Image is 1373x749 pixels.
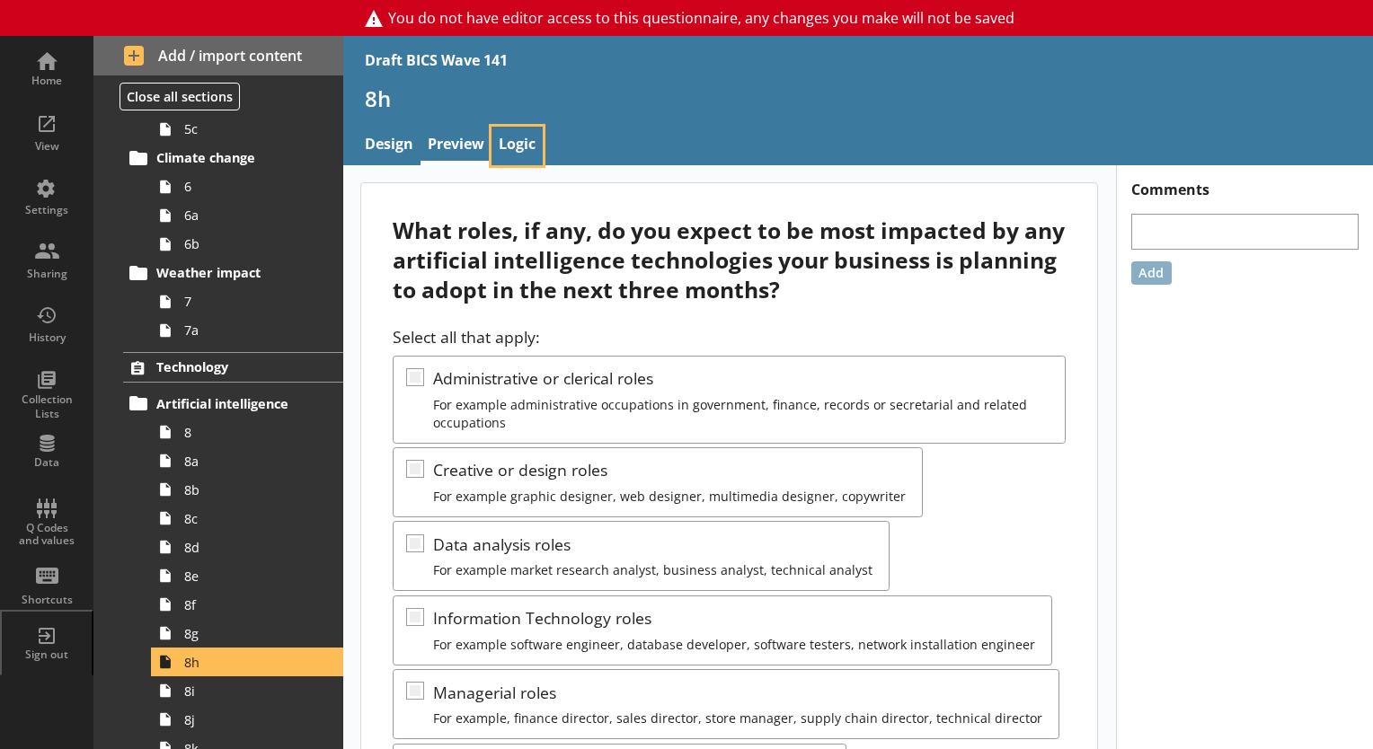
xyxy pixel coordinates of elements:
[124,46,314,66] span: Add / import content
[15,593,78,607] div: Shortcuts
[156,149,312,166] span: Climate change
[184,424,319,441] span: 8
[184,683,319,700] span: 8i
[15,455,78,470] div: Data
[184,625,319,642] span: 8g
[151,201,343,230] a: 6a
[184,453,319,470] span: 8a
[184,596,319,613] span: 8f
[151,676,343,705] a: 8i
[184,711,319,728] span: 8j
[151,590,343,619] a: 8f
[15,203,78,217] div: Settings
[151,230,343,259] a: 6b
[123,352,343,383] a: Technology
[184,178,319,195] span: 6
[184,481,319,498] span: 8b
[15,522,78,548] div: Q Codes and values
[151,619,343,648] a: 8g
[156,395,312,412] span: Artificial intelligence
[184,207,319,224] span: 6a
[123,144,343,172] a: Climate change
[184,510,319,527] span: 8c
[151,287,343,316] a: 7
[184,293,319,310] span: 7
[15,139,78,154] div: View
[120,83,240,110] button: Close all sections
[184,654,319,671] span: 8h
[184,235,319,252] span: 6b
[15,267,78,281] div: Sharing
[151,446,343,475] a: 8a
[156,264,312,281] span: Weather impact
[156,358,312,375] span: Technology
[151,316,343,345] a: 7a
[151,418,343,446] a: 8
[123,389,343,418] a: Artificial intelligence
[358,127,421,165] a: Design
[421,127,492,165] a: Preview
[151,172,343,201] a: 6
[184,539,319,556] span: 8d
[184,322,319,339] span: 7a
[131,144,343,259] li: Climate change66a6b
[15,330,78,345] div: History
[151,475,343,504] a: 8b
[151,115,343,144] a: 5c
[15,392,78,420] div: Collection Lists
[151,504,343,533] a: 8c
[151,705,343,734] a: 8j
[151,648,343,676] a: 8h
[93,36,343,75] button: Add / import content
[15,648,78,662] div: Sign out
[492,127,543,165] a: Logic
[131,259,343,345] li: Weather impact77a
[151,561,343,590] a: 8e
[393,216,1066,304] div: What roles, if any, do you expect to be most impacted by any artificial intelligence technologies...
[15,74,78,88] div: Home
[151,533,343,561] a: 8d
[184,568,319,585] span: 8e
[184,120,319,137] span: 5c
[365,50,508,70] div: Draft BICS Wave 141
[365,84,1351,112] h1: 8h
[123,259,343,287] a: Weather impact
